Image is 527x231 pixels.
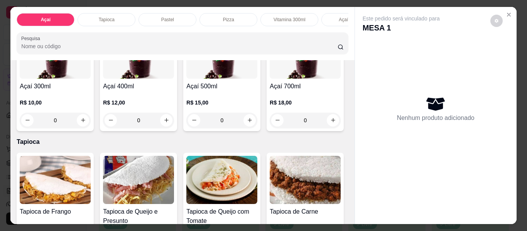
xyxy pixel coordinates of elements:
p: Vitamina 300ml [274,17,306,23]
p: Nenhum produto adicionado [397,113,475,123]
p: Este pedido será vinculado para [363,15,440,22]
p: Tapioca [17,137,348,147]
h4: Tapioca de Carne [270,207,341,216]
img: product-image [20,156,91,204]
label: Pesquisa [21,35,43,42]
p: Açaí [41,17,51,23]
h4: Açaí 300ml [20,82,91,91]
p: R$ 10,00 [20,99,91,106]
p: Pizza [223,17,234,23]
p: R$ 12,00 [103,99,174,106]
h4: Açaí 500ml [186,82,257,91]
h4: Tapioca de Frango [20,207,91,216]
p: Tapioca [99,17,115,23]
p: Açaí batido [339,17,362,23]
p: R$ 18,00 [270,99,341,106]
input: Pesquisa [21,42,338,50]
p: Pastel [161,17,174,23]
button: Close [503,8,515,21]
h4: Açaí 400ml [103,82,174,91]
p: R$ 15,00 [186,99,257,106]
button: decrease-product-quantity [490,15,503,27]
img: product-image [186,156,257,204]
img: product-image [103,156,174,204]
img: product-image [270,156,341,204]
p: MESA 1 [363,22,440,33]
h4: Tapioca de Queijo e Presunto [103,207,174,226]
h4: Açaí 700ml [270,82,341,91]
h4: Tapioca de Queijo com Tomate [186,207,257,226]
